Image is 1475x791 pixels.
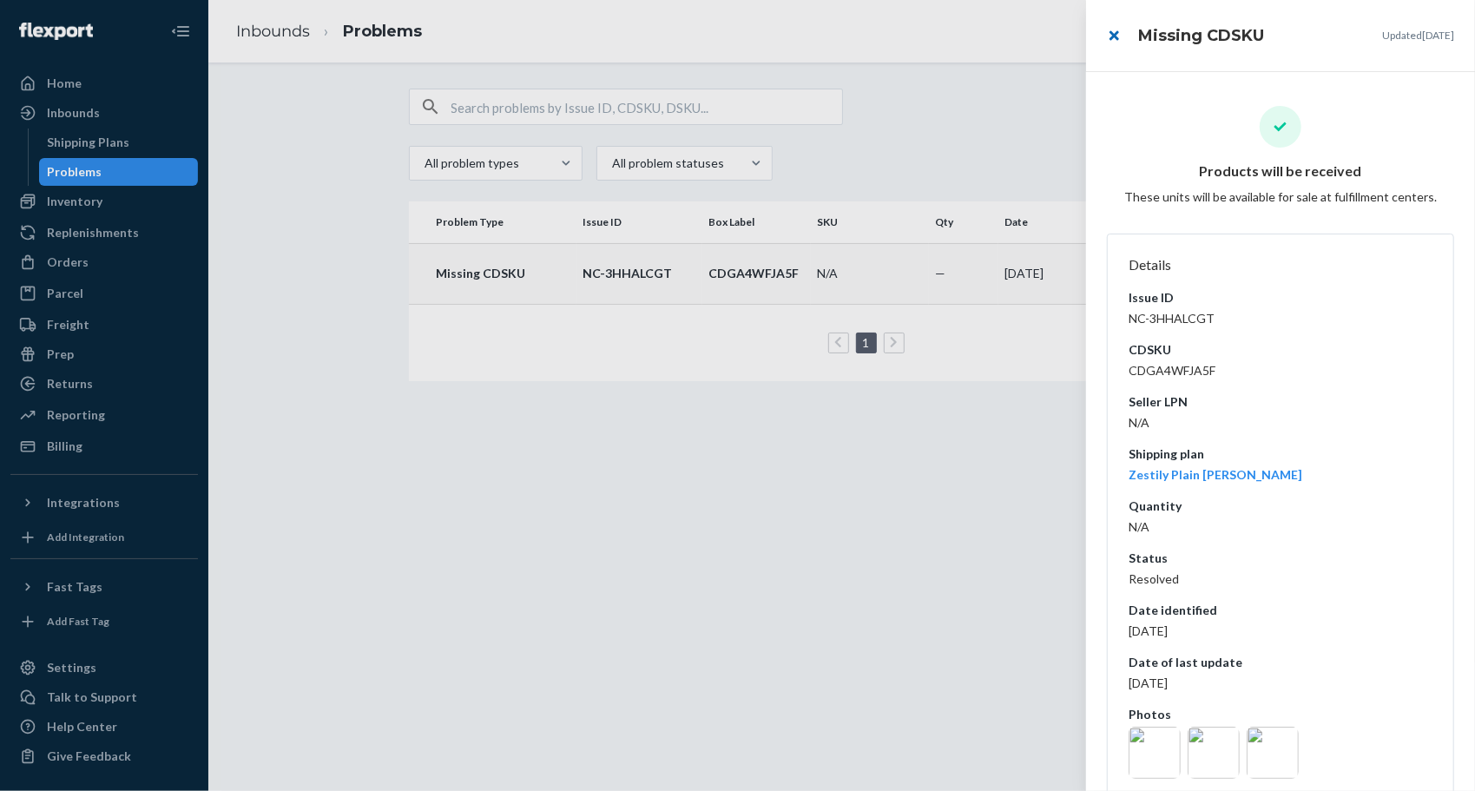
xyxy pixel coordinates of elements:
[38,12,74,28] span: Chat
[1200,161,1362,181] p: Products will be received
[1247,727,1299,779] img: 9e93affb-33f3-4e93-9df2-1ed5f80eb4d0.jpg
[1129,550,1432,567] dt: Status
[1129,289,1432,307] dt: Issue ID
[1129,498,1432,515] dt: Quantity
[1382,28,1454,43] p: Updated [DATE]
[1129,256,1171,273] span: Details
[1129,467,1302,482] a: Zestily Plain [PERSON_NAME]
[1124,188,1437,206] p: These units will be available for sale at fulfillment centers.
[1129,727,1181,779] img: af7a18c0-095b-4aeb-ae04-9f9638382969.jpg
[1129,518,1432,536] dd: N/A
[1129,623,1432,640] dd: [DATE]
[1129,706,1432,723] dt: Photos
[1138,24,1264,47] h3: Missing CDSKU
[1129,675,1432,692] dd: [DATE]
[1129,341,1432,359] dt: CDSKU
[1129,310,1432,327] dd: NC-3HHALCGT
[1129,362,1432,379] dd: CDGA4WFJA5F
[1129,414,1432,432] dd: N/A
[1096,18,1131,53] button: close
[1129,393,1432,411] dt: Seller LPN
[1188,727,1240,779] img: 0e3d44a0-b253-40dd-a9df-76770f450b02.jpg
[1129,445,1432,463] dt: Shipping plan
[1129,570,1432,588] dd: Resolved
[1129,654,1432,671] dt: Date of last update
[1129,602,1432,619] dt: Date identified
